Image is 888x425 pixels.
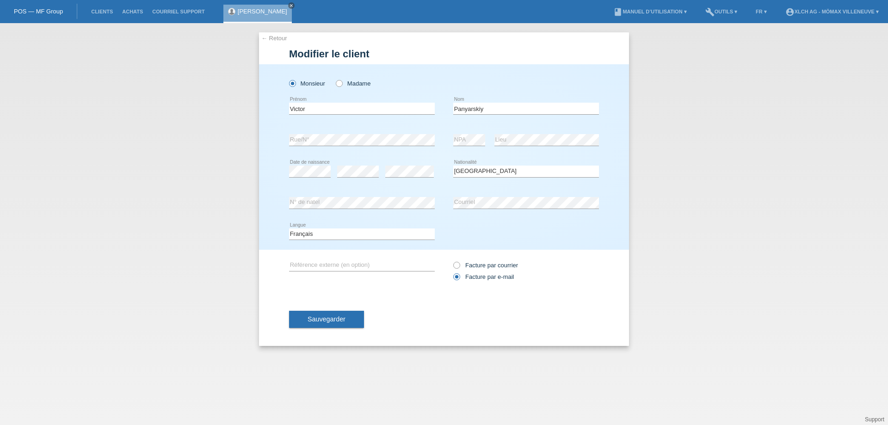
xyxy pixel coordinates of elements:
[288,2,295,9] a: close
[613,7,623,17] i: book
[308,315,345,323] span: Sauvegarder
[453,262,459,273] input: Facture par courrier
[453,273,459,285] input: Facture par e-mail
[148,9,209,14] a: Courriel Support
[609,9,691,14] a: bookManuel d’utilisation ▾
[289,48,599,60] h1: Modifier le client
[453,273,514,280] label: Facture par e-mail
[289,3,294,8] i: close
[785,7,795,17] i: account_circle
[751,9,771,14] a: FR ▾
[261,35,287,42] a: ← Retour
[865,416,884,423] a: Support
[705,7,715,17] i: build
[86,9,117,14] a: Clients
[289,311,364,328] button: Sauvegarder
[117,9,148,14] a: Achats
[336,80,342,86] input: Madame
[289,80,325,87] label: Monsieur
[701,9,742,14] a: buildOutils ▾
[781,9,883,14] a: account_circleXLCH AG - Mömax Villeneuve ▾
[336,80,370,87] label: Madame
[453,262,518,269] label: Facture par courrier
[289,80,295,86] input: Monsieur
[238,8,287,15] a: [PERSON_NAME]
[14,8,63,15] a: POS — MF Group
